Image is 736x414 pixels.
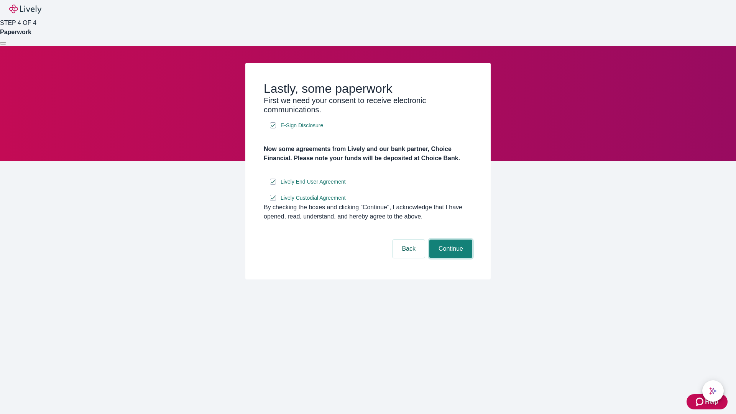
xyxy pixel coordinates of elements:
[264,145,472,163] h4: Now some agreements from Lively and our bank partner, Choice Financial. Please note your funds wi...
[702,380,724,402] button: chat
[279,177,347,187] a: e-sign disclosure document
[709,387,717,395] svg: Lively AI Assistant
[264,81,472,96] h2: Lastly, some paperwork
[281,122,323,130] span: E-Sign Disclosure
[696,397,705,406] svg: Zendesk support icon
[279,193,347,203] a: e-sign disclosure document
[393,240,425,258] button: Back
[279,121,325,130] a: e-sign disclosure document
[687,394,728,409] button: Zendesk support iconHelp
[264,203,472,221] div: By checking the boxes and clicking “Continue", I acknowledge that I have opened, read, understand...
[429,240,472,258] button: Continue
[705,397,718,406] span: Help
[9,5,41,14] img: Lively
[264,96,472,114] h3: First we need your consent to receive electronic communications.
[281,194,346,202] span: Lively Custodial Agreement
[281,178,346,186] span: Lively End User Agreement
